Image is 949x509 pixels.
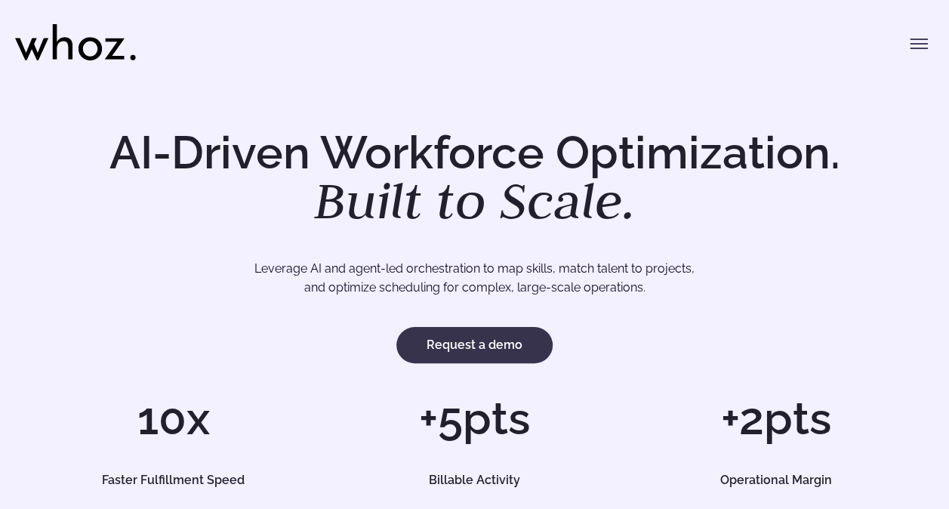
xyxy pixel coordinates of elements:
[647,474,904,486] h5: Operational Margin
[396,327,553,363] a: Request a demo
[30,396,316,441] h1: 10x
[88,130,861,227] h1: AI-Driven Workforce Optimization.
[633,396,919,441] h1: +2pts
[314,167,636,233] em: Built to Scale.
[45,474,302,486] h5: Faster Fulfillment Speed
[75,259,874,298] p: Leverage AI and agent-led orchestration to map skills, match talent to projects, and optimize sch...
[346,474,603,486] h5: Billable Activity
[331,396,618,441] h1: +5pts
[904,29,934,59] button: Toggle menu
